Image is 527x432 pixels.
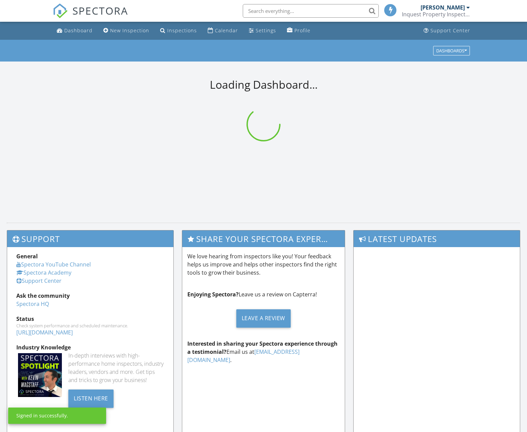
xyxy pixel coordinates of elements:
[187,348,300,364] a: [EMAIL_ADDRESS][DOMAIN_NAME]
[16,300,49,308] a: Spectora HQ
[421,4,465,11] div: [PERSON_NAME]
[433,46,470,55] button: Dashboards
[256,27,276,34] div: Settings
[157,24,200,37] a: Inspections
[205,24,241,37] a: Calendar
[16,253,38,260] strong: General
[243,4,379,18] input: Search everything...
[402,11,470,18] div: Inquest Property Inspections
[101,24,152,37] a: New Inspection
[187,304,339,333] a: Leave a Review
[7,230,173,247] h3: Support
[182,230,344,247] h3: Share Your Spectora Experience
[430,27,470,34] div: Support Center
[53,9,128,23] a: SPECTORA
[16,292,164,300] div: Ask the community
[68,390,114,408] div: Listen Here
[72,3,128,18] span: SPECTORA
[16,315,164,323] div: Status
[68,394,114,402] a: Listen Here
[18,353,62,397] img: Spectoraspolightmain
[421,24,473,37] a: Support Center
[294,27,310,34] div: Profile
[187,340,338,356] strong: Interested in sharing your Spectora experience through a testimonial?
[246,24,279,37] a: Settings
[16,412,68,419] div: Signed in successfully.
[16,261,91,268] a: Spectora YouTube Channel
[215,27,238,34] div: Calendar
[64,27,92,34] div: Dashboard
[16,269,71,276] a: Spectora Academy
[436,48,467,53] div: Dashboards
[284,24,313,37] a: Profile
[16,343,164,351] div: Industry Knowledge
[187,252,339,277] p: We love hearing from inspectors like you! Your feedback helps us improve and helps other inspecto...
[187,291,239,298] strong: Enjoying Spectora?
[16,329,73,336] a: [URL][DOMAIN_NAME]
[68,351,164,384] div: In-depth interviews with high-performance home inspectors, industry leaders, vendors and more. Ge...
[16,323,164,328] div: Check system performance and scheduled maintenance.
[187,290,339,298] p: Leave us a review on Capterra!
[354,230,520,247] h3: Latest Updates
[167,27,197,34] div: Inspections
[187,340,339,364] p: Email us at .
[110,27,149,34] div: New Inspection
[53,3,68,18] img: The Best Home Inspection Software - Spectora
[16,277,62,284] a: Support Center
[54,24,95,37] a: Dashboard
[236,309,291,328] div: Leave a Review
